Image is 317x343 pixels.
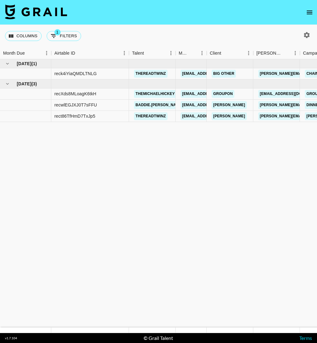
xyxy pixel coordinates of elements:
div: Client [210,47,221,59]
a: thereadtwinz [134,70,168,78]
button: Menu [42,48,51,58]
button: Sort [25,49,34,57]
a: [EMAIL_ADDRESS][DOMAIN_NAME] [181,90,250,98]
span: [DATE] [17,81,31,87]
a: Big Other [212,70,236,78]
button: Menu [166,48,176,58]
div: reck4iYiaQMDLTNLG [54,70,97,77]
a: thereadtwinz [134,112,168,120]
img: Grail Talent [5,4,67,19]
a: [EMAIL_ADDRESS][DOMAIN_NAME] [181,101,250,109]
button: Sort [75,49,84,57]
button: Sort [189,49,197,57]
span: ( 3 ) [31,81,37,87]
button: Menu [291,48,300,58]
a: baddie.[PERSON_NAME] [134,101,185,109]
div: [PERSON_NAME] [256,47,282,59]
div: © Grail Talent [144,335,173,341]
div: recwlEGJXJ0T7sFFU [54,102,97,108]
div: Manager [176,47,207,59]
a: GroupOn [212,90,234,98]
a: Terms [299,335,312,341]
div: Airtable ID [54,47,75,59]
a: [EMAIL_ADDRESS][DOMAIN_NAME] [181,112,250,120]
div: v 1.7.104 [5,336,17,340]
div: Airtable ID [51,47,129,59]
div: Month Due [3,47,25,59]
button: Sort [221,49,230,57]
div: Manager [179,47,189,59]
div: recXds8MLoagK6tkH [54,91,96,97]
span: 1 [54,29,61,35]
span: [DATE] [17,61,31,67]
a: themichaelhickey [134,90,176,98]
a: [EMAIL_ADDRESS][DOMAIN_NAME] [181,70,250,78]
button: hide children [3,59,12,68]
div: Client [207,47,253,59]
button: Menu [244,48,253,58]
div: rect86TfHmD7TxJp5 [54,113,95,119]
div: Talent [129,47,176,59]
button: Menu [197,48,207,58]
button: Sort [144,49,153,57]
div: Booker [253,47,300,59]
a: [PERSON_NAME] [212,112,247,120]
div: Talent [132,47,144,59]
a: [PERSON_NAME] [212,101,247,109]
button: Sort [282,49,291,57]
button: Menu [120,48,129,58]
span: ( 1 ) [31,61,37,67]
button: hide children [3,79,12,88]
button: Show filters [47,31,81,41]
button: open drawer [303,6,316,19]
button: Select columns [5,31,42,41]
